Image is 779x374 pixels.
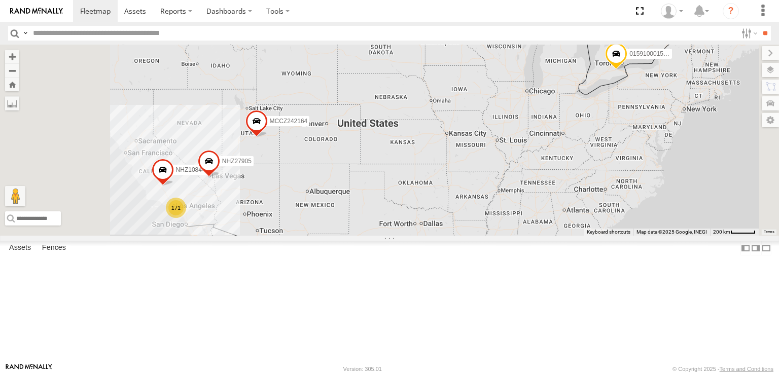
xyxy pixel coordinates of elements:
[751,241,761,255] label: Dock Summary Table to the Right
[761,241,771,255] label: Hide Summary Table
[6,364,52,374] a: Visit our Website
[723,3,739,19] i: ?
[270,117,308,124] span: MCCZ242164
[222,157,252,164] span: NHZ27905
[37,241,71,255] label: Fences
[762,113,779,127] label: Map Settings
[166,198,186,218] div: 171
[21,26,29,41] label: Search Query
[740,241,751,255] label: Dock Summary Table to the Left
[343,366,382,372] div: Version: 305.01
[5,96,19,110] label: Measure
[710,229,759,236] button: Map Scale: 200 km per 46 pixels
[5,50,19,63] button: Zoom in
[672,366,773,372] div: © Copyright 2025 -
[5,78,19,91] button: Zoom Home
[764,230,774,234] a: Terms
[713,229,730,235] span: 200 km
[5,63,19,78] button: Zoom out
[4,241,36,255] label: Assets
[10,8,63,15] img: rand-logo.svg
[657,4,687,19] div: Zulema McIntosch
[5,186,25,206] button: Drag Pegman onto the map to open Street View
[587,229,630,236] button: Keyboard shortcuts
[737,26,759,41] label: Search Filter Options
[176,166,205,173] span: NHZ10844
[720,366,773,372] a: Terms and Conditions
[636,229,707,235] span: Map data ©2025 Google, INEGI
[629,50,680,57] span: 015910001545733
